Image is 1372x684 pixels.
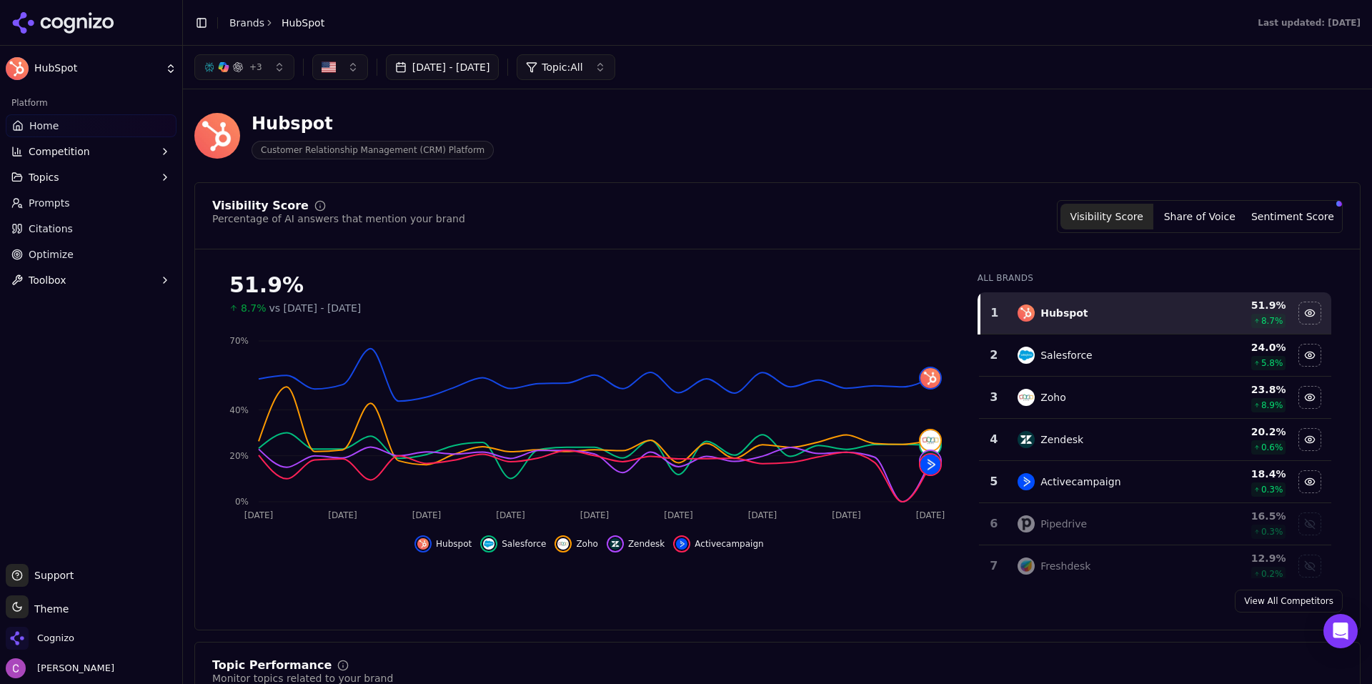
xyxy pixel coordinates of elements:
[252,112,494,135] div: Hubspot
[29,603,69,615] span: Theme
[979,292,1331,334] tr: 1hubspotHubspot51.9%8.7%Hide hubspot data
[212,212,465,226] div: Percentage of AI answers that mention your brand
[496,510,525,520] tspan: [DATE]
[832,510,861,520] tspan: [DATE]
[555,535,598,552] button: Hide zoho data
[1040,517,1087,531] div: Pipedrive
[985,389,1004,406] div: 3
[412,510,442,520] tspan: [DATE]
[610,538,621,550] img: zendesk
[607,535,665,552] button: Hide zendesk data
[6,166,177,189] button: Topics
[664,510,693,520] tspan: [DATE]
[979,419,1331,461] tr: 4zendeskZendesk20.2%0.6%Hide zendesk data
[986,304,1004,322] div: 1
[6,217,177,240] a: Citations
[1235,590,1343,613] a: View All Competitors
[6,627,29,650] img: Cognizo
[229,405,249,415] tspan: 40%
[6,269,177,292] button: Toolbox
[1040,306,1088,320] div: Hubspot
[542,60,582,74] span: Topic: All
[244,510,274,520] tspan: [DATE]
[985,473,1004,490] div: 5
[920,455,940,475] img: activecampaign
[1040,559,1090,573] div: Freshdesk
[628,538,665,550] span: Zendesk
[1194,551,1286,565] div: 12.9 %
[6,658,114,678] button: Open user button
[6,192,177,214] a: Prompts
[1298,512,1321,535] button: Show pipedrive data
[1261,357,1283,369] span: 5.8 %
[29,222,73,236] span: Citations
[249,61,262,73] span: + 3
[37,632,74,645] span: Cognizo
[502,538,546,550] span: Salesforce
[34,62,159,75] span: HubSpot
[1018,557,1035,575] img: freshdesk
[480,535,546,552] button: Hide salesforce data
[229,16,324,30] nav: breadcrumb
[979,461,1331,503] tr: 5activecampaignActivecampaign18.4%0.3%Hide activecampaign data
[6,658,26,678] img: Chris Abouraad
[6,91,177,114] div: Platform
[1298,555,1321,578] button: Show freshdesk data
[920,368,940,388] img: hubspot
[194,113,240,159] img: HubSpot
[6,114,177,137] a: Home
[1040,390,1066,405] div: Zoho
[1298,470,1321,493] button: Hide activecampaign data
[985,431,1004,448] div: 4
[483,538,494,550] img: salesforce
[920,430,940,450] img: zoho
[1298,386,1321,409] button: Hide zoho data
[229,17,264,29] a: Brands
[6,627,74,650] button: Open organization switcher
[1018,389,1035,406] img: zoho
[1261,442,1283,453] span: 0.6 %
[436,538,472,550] span: Hubspot
[212,200,309,212] div: Visibility Score
[29,119,59,133] span: Home
[414,535,472,552] button: Hide hubspot data
[269,301,362,315] span: vs [DATE] - [DATE]
[328,510,357,520] tspan: [DATE]
[229,451,249,461] tspan: 20%
[580,510,610,520] tspan: [DATE]
[978,272,1331,284] div: All Brands
[985,557,1004,575] div: 7
[6,243,177,266] a: Optimize
[1194,298,1286,312] div: 51.9 %
[212,660,332,671] div: Topic Performance
[1194,340,1286,355] div: 24.0 %
[1298,428,1321,451] button: Hide zendesk data
[920,451,940,471] img: zendesk
[229,272,949,298] div: 51.9%
[1298,344,1321,367] button: Hide salesforce data
[1261,526,1283,537] span: 0.3 %
[1018,515,1035,532] img: pipedrive
[1194,382,1286,397] div: 23.8 %
[916,510,945,520] tspan: [DATE]
[29,196,70,210] span: Prompts
[252,141,494,159] span: Customer Relationship Management (CRM) Platform
[417,538,429,550] img: hubspot
[1018,473,1035,490] img: activecampaign
[576,538,598,550] span: Zoho
[235,497,249,507] tspan: 0%
[1261,400,1283,411] span: 8.9 %
[1060,204,1153,229] button: Visibility Score
[29,247,74,262] span: Optimize
[979,377,1331,419] tr: 3zohoZoho23.8%8.9%Hide zoho data
[241,301,267,315] span: 8.7%
[748,510,777,520] tspan: [DATE]
[985,347,1004,364] div: 2
[557,538,569,550] img: zoho
[979,545,1331,588] tr: 7freshdeskFreshdesk12.9%0.2%Show freshdesk data
[6,140,177,163] button: Competition
[1040,348,1093,362] div: Salesforce
[1261,568,1283,580] span: 0.2 %
[985,515,1004,532] div: 6
[29,273,66,287] span: Toolbox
